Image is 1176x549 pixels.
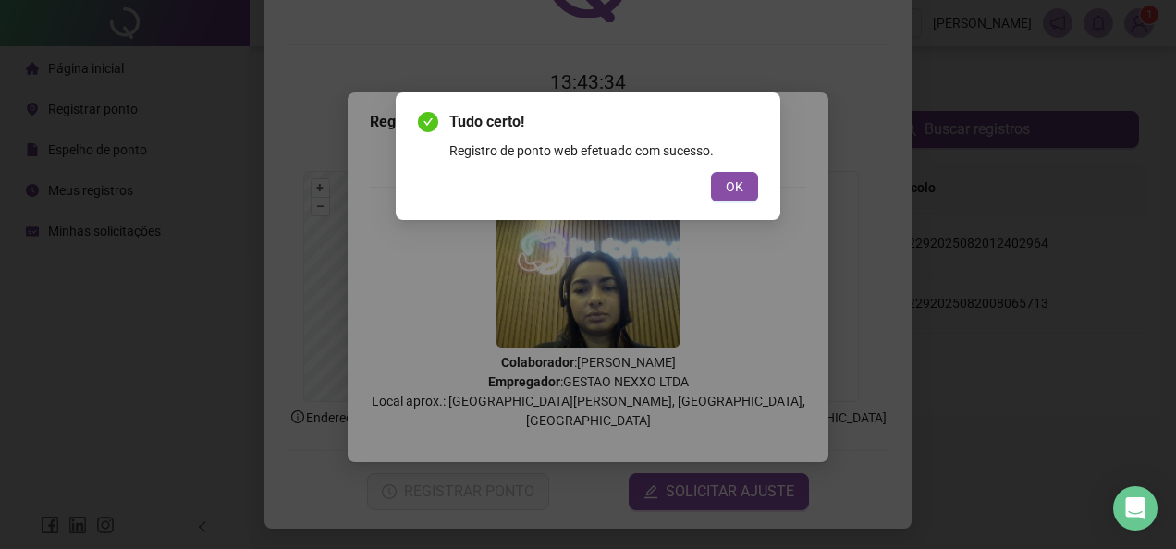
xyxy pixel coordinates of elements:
[418,112,438,132] span: check-circle
[1113,486,1158,531] div: Open Intercom Messenger
[711,172,758,201] button: OK
[449,111,758,133] span: Tudo certo!
[726,177,743,197] span: OK
[449,140,758,161] div: Registro de ponto web efetuado com sucesso.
